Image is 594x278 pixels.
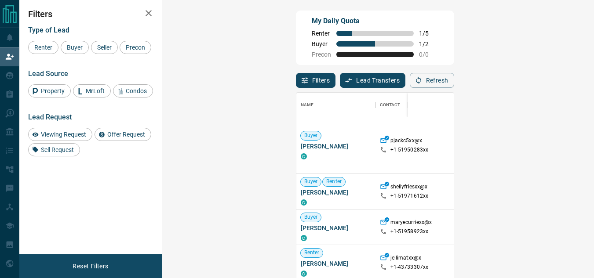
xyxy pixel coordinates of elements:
[301,93,314,117] div: Name
[28,113,72,121] span: Lead Request
[64,44,86,51] span: Buyer
[301,142,371,151] span: [PERSON_NAME]
[390,192,429,200] p: +1- 51971612xx
[31,44,55,51] span: Renter
[380,93,401,117] div: Contact
[390,146,429,154] p: +1- 51950283xx
[301,132,321,139] span: Buyer
[28,9,153,19] h2: Filters
[38,131,89,138] span: Viewing Request
[28,26,69,34] span: Type of Lead
[28,84,71,97] div: Property
[301,271,307,277] div: condos.ca
[301,235,307,241] div: condos.ca
[38,87,68,94] span: Property
[312,30,331,37] span: Renter
[61,41,89,54] div: Buyer
[91,41,118,54] div: Seller
[94,44,115,51] span: Seller
[296,73,336,88] button: Filters
[419,30,438,37] span: 1 / 5
[390,264,429,271] p: +1- 43733307xx
[312,16,438,26] p: My Daily Quota
[323,178,345,185] span: Renter
[123,44,148,51] span: Precon
[120,41,151,54] div: Precon
[301,213,321,221] span: Buyer
[301,178,321,185] span: Buyer
[419,40,438,47] span: 1 / 2
[38,146,77,153] span: Sell Request
[390,137,422,146] p: pjackc5xx@x
[113,84,153,97] div: Condos
[73,84,111,97] div: MrLoft
[301,259,371,268] span: [PERSON_NAME]
[301,224,371,232] span: [PERSON_NAME]
[123,87,150,94] span: Condos
[301,199,307,206] div: condos.ca
[390,219,432,228] p: maryecurriexx@x
[312,40,331,47] span: Buyer
[340,73,405,88] button: Lead Transfers
[67,259,114,274] button: Reset Filters
[95,128,151,141] div: Offer Request
[296,93,375,117] div: Name
[390,254,422,264] p: jellimatxx@x
[301,249,323,256] span: Renter
[28,69,68,78] span: Lead Source
[28,128,92,141] div: Viewing Request
[410,73,454,88] button: Refresh
[28,41,58,54] div: Renter
[390,228,429,235] p: +1- 51958923xx
[390,183,428,192] p: shellyfriesxx@x
[28,143,80,156] div: Sell Request
[419,51,438,58] span: 0 / 0
[301,153,307,159] div: condos.ca
[301,188,371,197] span: [PERSON_NAME]
[83,87,108,94] span: MrLoft
[104,131,148,138] span: Offer Request
[312,51,331,58] span: Precon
